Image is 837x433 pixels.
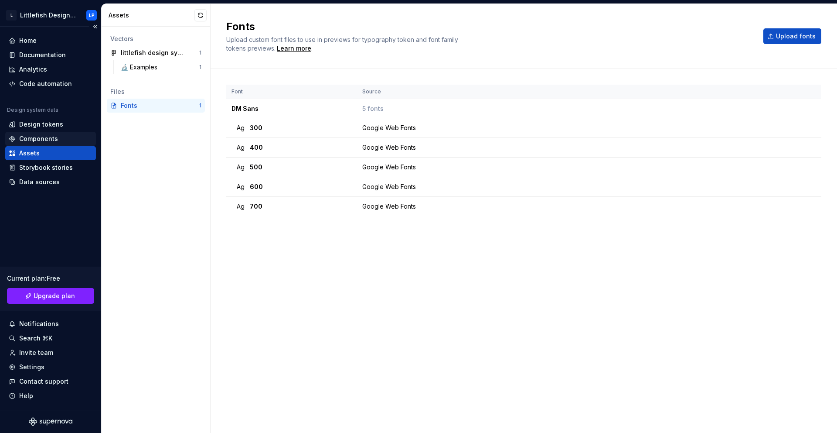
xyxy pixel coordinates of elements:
[199,49,201,56] div: 1
[5,161,96,175] a: Storybook stories
[2,6,99,24] button: LLittlefish Design SystemLP
[250,163,262,172] span: 500
[250,124,262,132] span: 300
[19,149,40,158] div: Assets
[362,182,810,191] div: Google Web Fonts
[117,60,205,74] a: 🔬 Examples1
[5,375,96,388] button: Contact support
[19,348,53,357] div: Invite team
[121,63,161,72] div: 🔬 Examples
[19,334,52,343] div: Search ⌘K
[237,182,245,191] span: Ag
[19,134,58,143] div: Components
[5,360,96,374] a: Settings
[5,62,96,76] a: Analytics
[19,65,47,74] div: Analytics
[5,175,96,189] a: Data sources
[19,178,60,186] div: Data sources
[5,117,96,131] a: Design tokens
[237,143,245,152] span: Ag
[5,146,96,160] a: Assets
[5,132,96,146] a: Components
[107,99,205,113] a: Fonts1
[6,10,17,21] div: L
[110,87,201,96] div: Files
[19,392,33,400] div: Help
[107,46,205,60] a: littlefish design system1
[34,292,75,300] span: Upgrade plan
[7,274,94,283] div: Current plan : Free
[19,363,44,371] div: Settings
[121,48,186,57] div: littlefish design system
[5,346,96,360] a: Invite team
[237,202,245,211] span: Ag
[89,21,101,33] button: Collapse sidebar
[250,182,263,191] span: 600
[226,85,357,99] th: Font
[121,101,199,110] div: Fonts
[19,163,73,172] div: Storybook stories
[19,79,72,88] div: Code automation
[362,143,810,152] div: Google Web Fonts
[5,317,96,331] button: Notifications
[199,64,201,71] div: 1
[362,124,810,132] div: Google Web Fonts
[362,202,810,211] div: Google Web Fonts
[19,51,66,59] div: Documentation
[5,34,96,48] a: Home
[237,163,245,172] span: Ag
[110,34,201,43] div: Vectors
[19,320,59,328] div: Notifications
[357,85,811,99] th: Source
[7,107,58,113] div: Design system data
[19,36,37,45] div: Home
[19,120,63,129] div: Design tokens
[20,11,76,20] div: Littlefish Design System
[29,417,72,426] svg: Supernova Logo
[109,11,194,20] div: Assets
[226,20,753,34] h2: Fonts
[362,104,384,113] span: 5 fonts
[7,288,94,304] a: Upgrade plan
[5,331,96,345] button: Search ⌘K
[5,48,96,62] a: Documentation
[89,12,95,19] div: LP
[250,202,262,211] span: 700
[776,32,816,41] span: Upload fonts
[250,143,263,152] span: 400
[226,99,357,119] td: DM Sans
[5,389,96,403] button: Help
[5,77,96,91] a: Code automation
[199,102,201,109] div: 1
[362,163,810,172] div: Google Web Fonts
[276,45,313,52] span: .
[763,28,821,44] button: Upload fonts
[237,124,245,132] span: Ag
[226,36,458,52] span: Upload custom font files to use in previews for typography token and font family tokens previews.
[19,377,68,386] div: Contact support
[277,44,311,53] a: Learn more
